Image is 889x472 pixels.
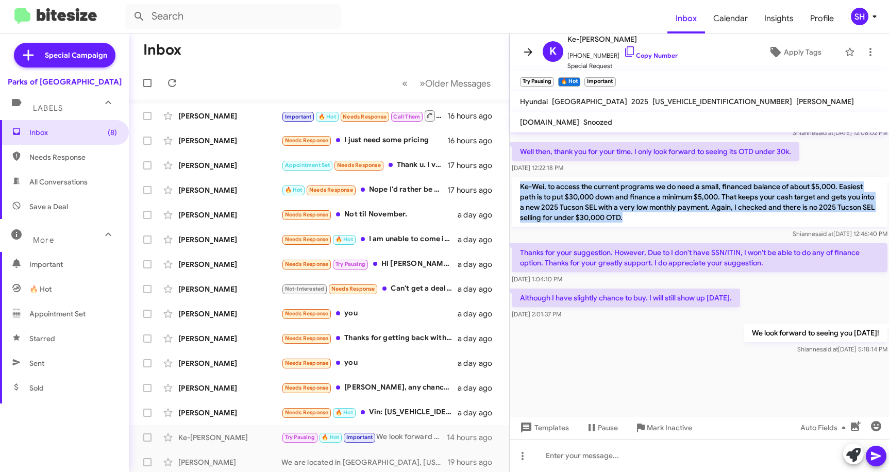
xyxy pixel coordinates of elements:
button: Next [413,73,497,94]
span: Needs Response [285,409,329,416]
div: [PERSON_NAME] [178,136,281,146]
span: Needs Response [285,335,329,342]
span: Try Pausing [285,434,315,441]
span: Needs Response [285,360,329,366]
span: Sold [29,383,44,393]
div: [PERSON_NAME] [178,185,281,195]
span: Snoozed [583,117,612,127]
span: Apply Tags [784,43,821,61]
div: a day ago [458,383,501,393]
span: Mark Inactive [647,418,692,437]
span: Inbox [29,127,117,138]
span: Needs Response [29,152,117,162]
small: Try Pausing [520,77,554,87]
span: Templates [518,418,569,437]
button: Previous [396,73,414,94]
span: [DATE] 12:22:18 PM [512,164,563,172]
h1: Inbox [143,42,181,58]
div: [PERSON_NAME] [178,408,281,418]
span: [DOMAIN_NAME] [520,117,579,127]
span: Special Campaign [45,50,107,60]
small: Important [584,77,615,87]
div: We look forward to seeing you [DATE]! [281,431,447,443]
span: [DATE] 1:04:10 PM [512,275,562,283]
div: 16 hours ago [447,111,501,121]
div: We are located in [GEOGRAPHIC_DATA], [US_STATE]. [281,457,447,467]
span: Shianne [DATE] 12:46:40 PM [792,230,887,238]
span: Needs Response [285,236,329,243]
div: a day ago [458,234,501,245]
span: Try Pausing [336,261,365,267]
span: (8) [108,127,117,138]
span: [PERSON_NAME] [796,97,854,106]
span: 🔥 Hot [336,409,353,416]
div: Not til November. [281,209,458,221]
div: Inbound Call [281,109,447,122]
div: a day ago [458,259,501,269]
div: [PERSON_NAME] [178,160,281,171]
span: Shianne [DATE] 12:08:02 PM [792,129,887,137]
span: K [549,43,557,60]
div: a day ago [458,284,501,294]
span: Labels [33,104,63,113]
div: I am unable to come in. I am caring for my wife she had major surgery. [281,233,458,245]
button: Mark Inactive [626,418,700,437]
span: Appointment Set [29,309,86,319]
button: SH [842,8,878,25]
div: Thank u. I v got new Kona. [281,159,447,171]
small: 🔥 Hot [558,77,580,87]
span: [US_VEHICLE_IDENTIFICATION_NUMBER] [652,97,792,106]
div: SH [851,8,868,25]
button: Auto Fields [792,418,858,437]
p: Although I have slightly chance to buy. I will still show up [DATE]. [512,289,740,307]
span: Needs Response [343,113,387,120]
nav: Page navigation example [396,73,497,94]
span: 🔥 Hot [318,113,336,120]
a: Profile [802,4,842,33]
a: Insights [756,4,802,33]
button: Pause [577,418,626,437]
div: [PERSON_NAME] [178,333,281,344]
a: Special Campaign [14,43,115,68]
div: [PERSON_NAME] [178,259,281,269]
div: [PERSON_NAME] [178,457,281,467]
span: Needs Response [285,137,329,144]
div: Vin: [US_VEHICLE_IDENTIFICATION_NUMBER] Miles: 7,800 Payoff: 71,000 [281,407,458,418]
div: you [281,308,458,319]
span: Not-Interested [285,285,325,292]
button: Apply Tags [749,43,840,61]
a: Calendar [705,4,756,33]
div: 17 hours ago [447,160,501,171]
span: said at [815,230,833,238]
input: Search [125,4,341,29]
span: [GEOGRAPHIC_DATA] [552,97,627,106]
span: said at [815,129,833,137]
span: Needs Response [337,162,381,168]
span: Sent [29,358,44,368]
span: Needs Response [331,285,375,292]
span: Call Them [393,113,420,120]
span: Important [346,434,373,441]
span: Important [285,113,312,120]
div: [PERSON_NAME] [178,234,281,245]
span: Older Messages [425,78,491,89]
span: 🔥 Hot [285,187,303,193]
span: Needs Response [285,310,329,317]
div: 16 hours ago [447,136,501,146]
span: All Conversations [29,177,88,187]
span: Auto Fields [800,418,850,437]
div: [PERSON_NAME] [178,383,281,393]
span: 🔥 Hot [336,236,353,243]
a: Copy Number [624,52,678,59]
div: Parks of [GEOGRAPHIC_DATA] [8,77,122,87]
div: Can't get a deal made [281,283,458,295]
span: 🔥 Hot [29,284,52,294]
span: Needs Response [309,187,353,193]
div: 17 hours ago [447,185,501,195]
button: Templates [510,418,577,437]
span: [DATE] 2:01:37 PM [512,310,561,318]
span: « [402,77,408,90]
div: a day ago [458,408,501,418]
